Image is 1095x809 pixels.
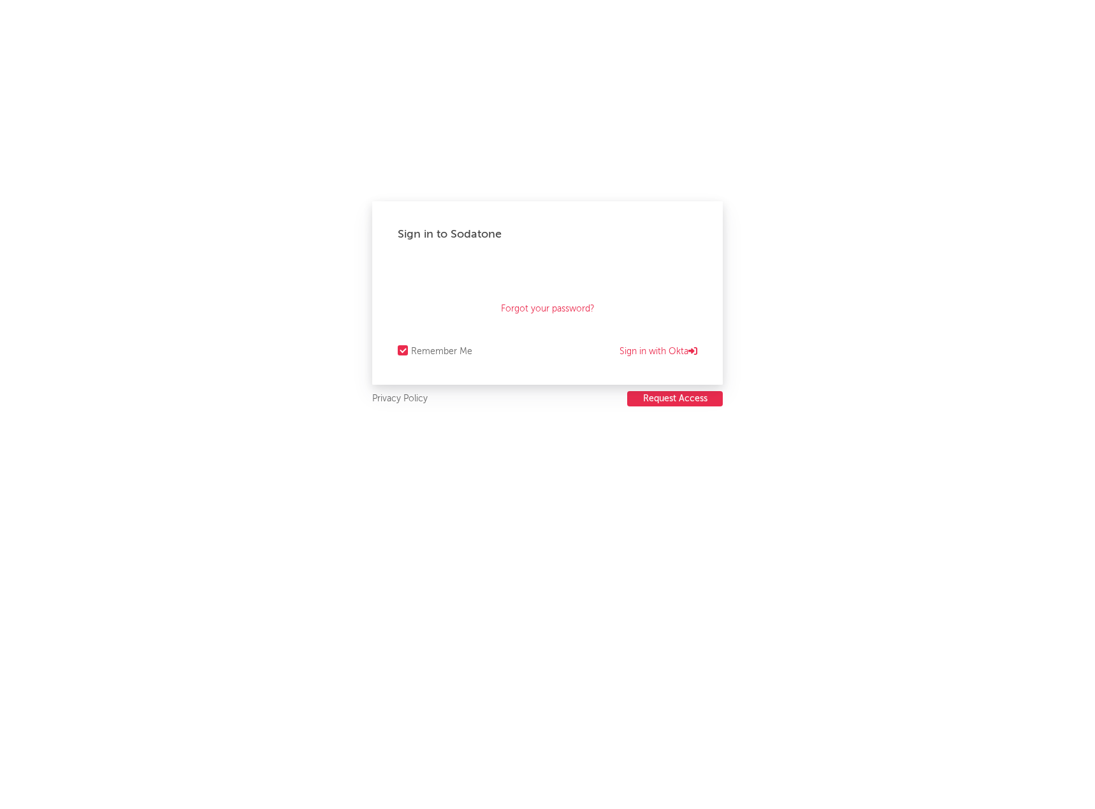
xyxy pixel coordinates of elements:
[372,391,428,407] a: Privacy Policy
[398,227,697,242] div: Sign in to Sodatone
[627,391,723,406] button: Request Access
[411,344,472,359] div: Remember Me
[501,301,595,317] a: Forgot your password?
[620,344,697,359] a: Sign in with Okta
